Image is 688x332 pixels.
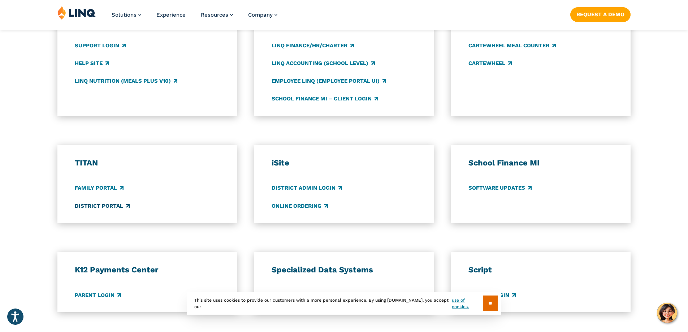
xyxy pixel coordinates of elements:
h3: School Finance MI [468,158,614,168]
a: Parent Login [75,291,121,299]
a: use of cookies. [452,297,483,310]
a: Support Login [75,42,126,49]
a: LINQ Accounting (school level) [272,59,375,67]
button: Hello, have a question? Let’s chat. [657,303,677,323]
span: Resources [201,12,228,18]
a: Help Site [75,59,109,67]
a: School Finance MI – Client Login [272,95,378,103]
h3: K12 Payments Center [75,265,220,275]
a: School Login [468,291,516,299]
a: LINQ Finance/HR/Charter [272,42,354,49]
img: LINQ | K‑12 Software [57,6,96,20]
h3: Script [468,265,614,275]
a: CARTEWHEEL [468,59,512,67]
span: Solutions [112,12,137,18]
a: X-Connect [272,291,310,299]
nav: Button Navigation [570,6,631,22]
nav: Primary Navigation [112,6,277,30]
span: Company [248,12,273,18]
a: Online Ordering [272,202,328,210]
a: Solutions [112,12,141,18]
a: Experience [156,12,186,18]
a: Request a Demo [570,7,631,22]
h3: Specialized Data Systems [272,265,417,275]
a: LINQ Nutrition (Meals Plus v10) [75,77,177,85]
h3: TITAN [75,158,220,168]
a: Employee LINQ (Employee Portal UI) [272,77,386,85]
a: District Portal [75,202,130,210]
a: Family Portal [75,184,124,192]
a: Software Updates [468,184,532,192]
a: Company [248,12,277,18]
a: Resources [201,12,233,18]
h3: iSite [272,158,417,168]
a: CARTEWHEEL Meal Counter [468,42,556,49]
div: This site uses cookies to provide our customers with a more personal experience. By using [DOMAIN... [187,292,501,315]
a: District Admin Login [272,184,342,192]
